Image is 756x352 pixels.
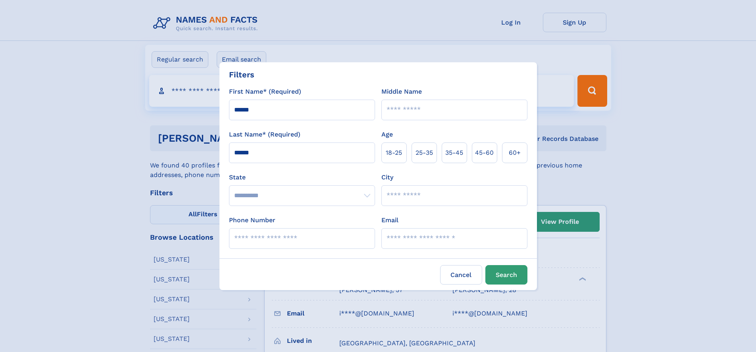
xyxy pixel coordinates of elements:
[229,215,275,225] label: Phone Number
[381,173,393,182] label: City
[229,173,375,182] label: State
[445,148,463,158] span: 35‑45
[475,148,494,158] span: 45‑60
[381,215,398,225] label: Email
[229,130,300,139] label: Last Name* (Required)
[229,69,254,81] div: Filters
[229,87,301,96] label: First Name* (Required)
[381,130,393,139] label: Age
[416,148,433,158] span: 25‑35
[381,87,422,96] label: Middle Name
[485,265,527,285] button: Search
[386,148,402,158] span: 18‑25
[509,148,521,158] span: 60+
[440,265,482,285] label: Cancel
